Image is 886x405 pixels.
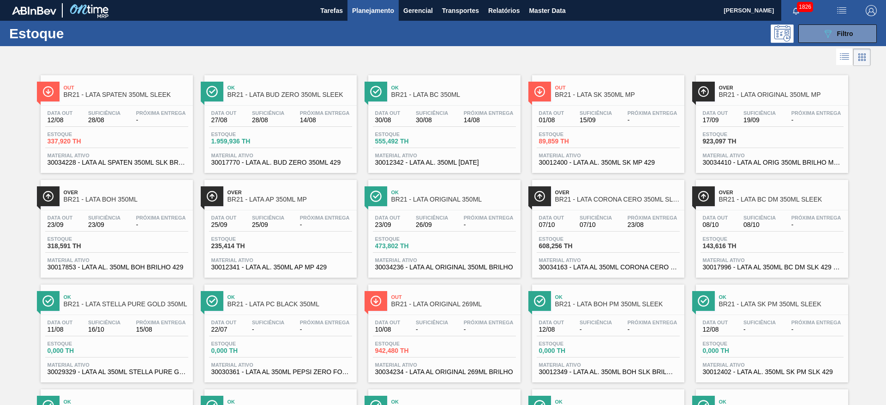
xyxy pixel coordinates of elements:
a: ÍconeOutBR21 - LATA SPATEN 350ML SLEEKData out12/08Suficiência28/08Próxima Entrega-Estoque337,920... [34,68,198,173]
div: Visão em Cards [853,48,871,66]
span: Material ativo [375,153,514,158]
span: Próxima Entrega [628,110,677,116]
span: Estoque [539,236,604,242]
span: Material ativo [703,153,841,158]
span: Transportes [442,5,479,16]
span: Próxima Entrega [791,320,841,325]
span: 30017996 - LATA AL 350ML BC DM SLK 429 BRILHO [703,264,841,271]
span: 28/08 [252,117,284,124]
img: Ícone [206,86,218,97]
span: 89,859 TH [539,138,604,145]
span: 30012342 - LATA AL. 350ML BC 429 [375,159,514,166]
a: ÍconeOverBR21 - LATA ORIGINAL 350ML MPData out17/09Suficiência19/09Próxima Entrega-Estoque923,097... [689,68,853,173]
span: 30034236 - LATA AL ORIGINAL 350ML BRILHO [375,264,514,271]
span: Próxima Entrega [300,320,350,325]
span: Próxima Entrega [791,215,841,220]
span: 555,492 TH [375,138,440,145]
span: 12/08 [48,117,73,124]
span: Ok [64,294,188,300]
span: Estoque [703,341,767,346]
span: BR21 - LATA BC DM 350ML SLEEK [719,196,844,203]
span: Data out [48,215,73,220]
img: Ícone [534,191,545,202]
span: 19/09 [743,117,776,124]
span: 0,000 TH [703,347,767,354]
span: 1.959,936 TH [211,138,276,145]
span: Material ativo [539,362,677,368]
span: 23/08 [628,221,677,228]
span: Out [64,85,188,90]
span: 22/07 [211,326,237,333]
span: - [791,326,841,333]
span: Suficiência [416,215,448,220]
span: Data out [703,215,728,220]
span: 30012400 - LATA AL. 350ML SK MP 429 [539,159,677,166]
span: Ok [391,85,516,90]
span: Suficiência [743,110,776,116]
span: 30012341 - LATA AL. 350ML AP MP 429 [211,264,350,271]
span: 01/08 [539,117,564,124]
button: Notificações [781,4,811,17]
span: Suficiência [88,215,120,220]
img: Ícone [42,295,54,307]
span: BR21 - LATA CORONA CERO 350ML SLEEK [555,196,680,203]
span: BR21 - LATA ORIGINAL 269ML [391,301,516,308]
span: 30/08 [375,117,401,124]
span: Material ativo [48,153,186,158]
span: Data out [375,215,401,220]
span: 30029329 - LATA AL 350ML STELLA PURE GOLD [48,369,186,375]
span: Suficiência [88,320,120,325]
span: Suficiência [580,320,612,325]
span: Material ativo [211,153,350,158]
span: BR21 - LATA SK PM 350ML SLEEK [719,301,844,308]
span: Material ativo [211,257,350,263]
span: - [252,326,284,333]
span: 30017770 - LATA AL. BUD ZERO 350ML 429 [211,159,350,166]
span: 143,616 TH [703,243,767,250]
span: 23/09 [88,221,120,228]
span: 30034228 - LATA AL SPATEN 350ML SLK BRILHO [48,159,186,166]
span: Suficiência [252,110,284,116]
span: 17/09 [703,117,728,124]
span: Suficiência [416,320,448,325]
span: 12/08 [539,326,564,333]
span: 30030361 - LATA AL 350ML PEPSI ZERO FOSCA NIV24 [211,369,350,375]
span: Master Data [529,5,565,16]
span: - [743,326,776,333]
span: Material ativo [48,257,186,263]
span: Material ativo [375,257,514,263]
span: 1826 [797,2,813,12]
span: 10/08 [375,326,401,333]
span: Data out [48,110,73,116]
span: BR21 - LATA BC 350ML [391,91,516,98]
a: ÍconeOverBR21 - LATA BOH 350MLData out23/09Suficiência23/09Próxima Entrega-Estoque318,591 THMater... [34,173,198,278]
a: ÍconeOutBR21 - LATA SK 350ML MPData out01/08Suficiência15/09Próxima Entrega-Estoque89,859 THMater... [525,68,689,173]
span: Suficiência [252,320,284,325]
span: - [791,221,841,228]
span: 30012402 - LATA AL. 350ML SK PM SLK 429 [703,369,841,375]
span: Material ativo [539,153,677,158]
img: Ícone [698,191,709,202]
span: 923,097 TH [703,138,767,145]
span: Estoque [539,131,604,137]
span: 11/08 [48,326,73,333]
span: Estoque [375,236,440,242]
span: Estoque [211,131,276,137]
span: 30017853 - LATA AL. 350ML BOH BRILHO 429 [48,264,186,271]
button: Filtro [798,24,877,43]
span: 12/08 [703,326,728,333]
img: TNhmsLtSVTkK8tSr43FrP2fwEKptu5GPRR3wAAAABJRU5ErkJggg== [12,6,56,15]
span: Estoque [48,236,112,242]
span: Suficiência [580,110,612,116]
span: Ok [555,399,680,405]
span: Suficiência [252,215,284,220]
span: BR21 - LATA BOH PM 350ML SLEEK [555,301,680,308]
span: Data out [211,215,237,220]
span: 30/08 [416,117,448,124]
span: 07/10 [580,221,612,228]
span: Over [555,190,680,195]
span: Ok [64,399,188,405]
span: - [464,221,514,228]
span: Próxima Entrega [791,110,841,116]
span: 15/09 [580,117,612,124]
